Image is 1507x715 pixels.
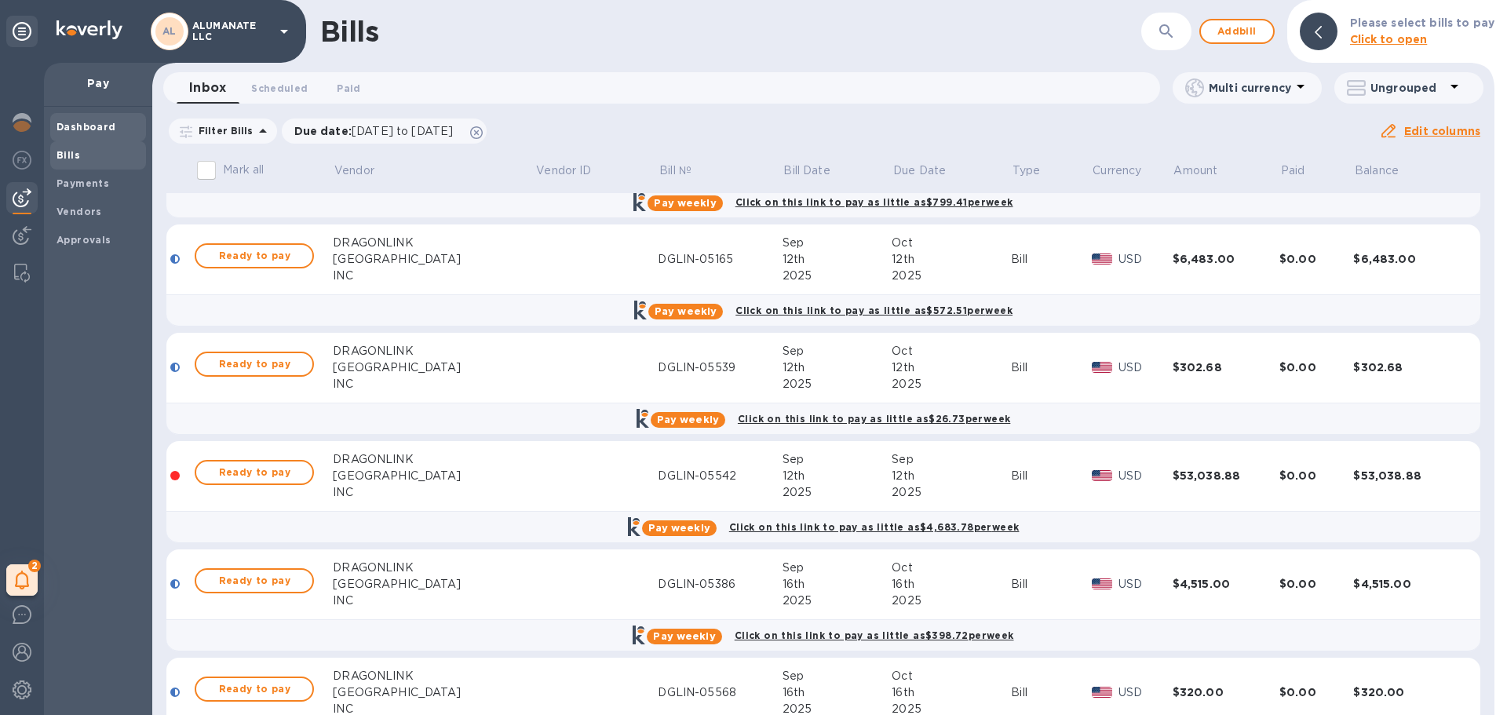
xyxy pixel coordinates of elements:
div: Sep [783,235,892,251]
div: [GEOGRAPHIC_DATA] [333,468,535,484]
div: 2025 [783,593,892,609]
div: Bill [1011,468,1091,484]
div: Unpin categories [6,16,38,47]
b: Click to open [1350,33,1428,46]
div: Sep [783,451,892,468]
p: Vendor ID [536,162,591,179]
span: Amount [1173,162,1238,179]
img: Foreign exchange [13,151,31,170]
p: Vendor [334,162,374,179]
div: 2025 [892,268,1011,284]
div: DRAGONLINK [333,560,535,576]
button: Addbill [1199,19,1275,44]
button: Ready to pay [195,352,314,377]
div: Bill [1011,251,1091,268]
div: DGLIN-05542 [658,468,782,484]
img: USD [1092,362,1113,373]
p: Due date : [294,123,462,139]
button: Ready to pay [195,243,314,268]
b: Dashboard [57,121,116,133]
p: Ungrouped [1370,80,1445,96]
b: Click on this link to pay as little as $799.41 per week [735,196,1013,208]
div: $53,038.88 [1173,468,1279,483]
p: Bill Date [783,162,830,179]
div: DGLIN-05165 [658,251,782,268]
b: Payments [57,177,109,189]
div: $4,515.00 [1173,576,1279,592]
span: Ready to pay [209,246,300,265]
img: Logo [57,20,122,39]
div: 12th [783,251,892,268]
p: Due Date [893,162,946,179]
div: Sep [783,343,892,359]
div: DGLIN-05539 [658,359,782,376]
u: Edit columns [1404,125,1480,137]
b: Click on this link to pay as little as $572.51 per week [735,305,1013,316]
p: Amount [1173,162,1217,179]
div: 2025 [783,268,892,284]
div: 16th [892,576,1011,593]
span: Ready to pay [209,571,300,590]
div: Sep [892,451,1011,468]
div: $4,515.00 [1353,576,1460,592]
div: 12th [892,359,1011,376]
button: Ready to pay [195,677,314,702]
p: USD [1118,468,1173,484]
div: [GEOGRAPHIC_DATA] [333,359,535,376]
div: [GEOGRAPHIC_DATA] [333,576,535,593]
p: USD [1118,359,1173,376]
b: Click on this link to pay as little as $4,683.78 per week [729,521,1020,533]
b: Pay weekly [655,305,717,317]
div: 2025 [892,376,1011,392]
img: USD [1092,687,1113,698]
b: AL [162,25,177,37]
span: Balance [1355,162,1419,179]
div: 16th [783,684,892,701]
div: $0.00 [1279,359,1353,375]
span: Paid [1281,162,1326,179]
img: USD [1092,254,1113,264]
p: Type [1013,162,1041,179]
div: Bill [1011,359,1091,376]
p: ALUMANATE LLC [192,20,271,42]
div: 12th [783,468,892,484]
b: Click on this link to pay as little as $26.73 per week [738,413,1010,425]
div: 12th [892,251,1011,268]
b: Approvals [57,234,111,246]
b: Please select bills to pay [1350,16,1494,29]
span: Ready to pay [209,355,300,374]
div: $0.00 [1279,468,1353,483]
b: Pay weekly [657,414,719,425]
div: Sep [783,560,892,576]
span: Vendor [334,162,395,179]
div: Oct [892,343,1011,359]
div: $302.68 [1353,359,1460,375]
p: Currency [1093,162,1141,179]
div: Due date:[DATE] to [DATE] [282,119,487,144]
b: Pay weekly [654,197,716,209]
span: 2 [28,560,41,572]
p: Balance [1355,162,1399,179]
p: Paid [1281,162,1305,179]
div: DRAGONLINK [333,668,535,684]
p: Filter Bills [192,124,254,137]
div: INC [333,593,535,609]
p: USD [1118,251,1173,268]
button: Ready to pay [195,460,314,485]
span: Ready to pay [209,680,300,699]
div: [GEOGRAPHIC_DATA] [333,251,535,268]
button: Ready to pay [195,568,314,593]
span: Add bill [1213,22,1261,41]
div: 2025 [892,593,1011,609]
span: Paid [337,80,360,97]
b: Pay weekly [653,630,715,642]
div: 16th [892,684,1011,701]
span: Ready to pay [209,463,300,482]
div: $320.00 [1173,684,1279,700]
div: $53,038.88 [1353,468,1460,483]
p: Multi currency [1209,80,1291,96]
b: Vendors [57,206,102,217]
b: Click on this link to pay as little as $398.72 per week [735,629,1014,641]
h1: Bills [320,15,378,48]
